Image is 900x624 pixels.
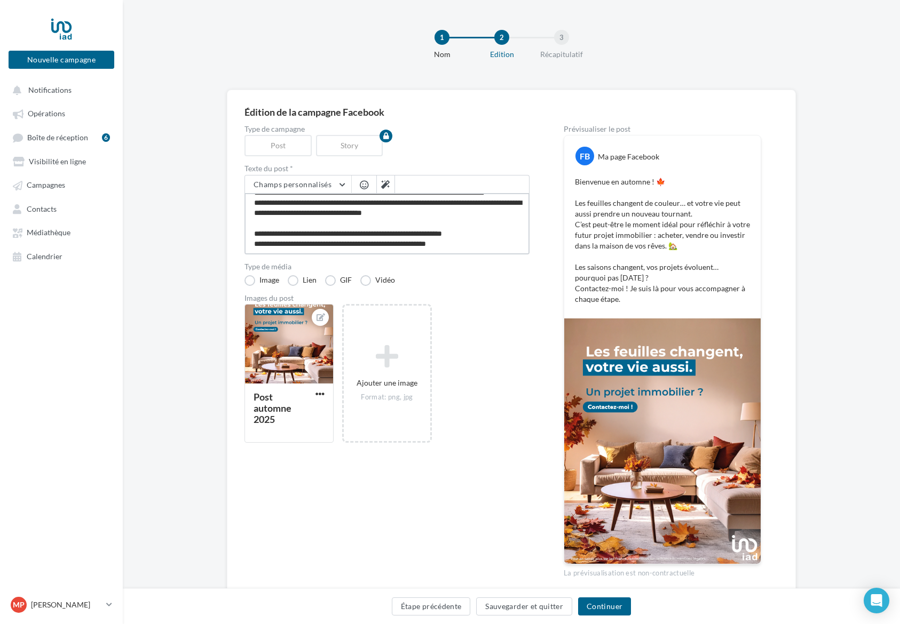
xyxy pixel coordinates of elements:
button: Étape précédente [392,597,471,615]
button: Champs personnalisés [245,175,351,194]
span: Médiathèque [27,228,70,237]
label: Vidéo [360,275,395,286]
div: Récapitulatif [527,49,596,60]
button: Sauvegarder et quitter [476,597,572,615]
div: Édition de la campagne Facebook [244,107,778,117]
div: 3 [554,30,569,45]
p: [PERSON_NAME] [31,599,102,610]
div: Edition [468,49,536,60]
a: Boîte de réception6 [6,127,116,147]
p: Bienvenue en automne ! 🍁 Les feuilles changent de couleur… et votre vie peut aussi prendre un nou... [575,177,750,305]
div: 2 [494,30,509,45]
div: 1 [435,30,449,45]
div: Images du post [244,294,530,302]
span: Contacts [27,204,57,213]
a: Médiathèque [6,222,116,242]
label: Type de média [244,263,530,270]
label: Texte du post * [244,165,530,172]
a: Campagnes [6,175,116,194]
div: Post automne 2025 [254,391,291,425]
label: Image [244,275,279,286]
button: Nouvelle campagne [9,51,114,69]
div: 6 [102,133,110,142]
label: GIF [325,275,352,286]
span: Opérations [28,109,65,118]
span: Campagnes [27,181,65,190]
label: Lien [288,275,317,286]
div: Nom [408,49,476,60]
div: Prévisualiser le post [564,125,761,133]
button: Notifications [6,80,112,99]
span: Calendrier [27,252,62,261]
span: Champs personnalisés [254,180,331,189]
a: Opérations [6,103,116,123]
a: Visibilité en ligne [6,151,116,171]
div: La prévisualisation est non-contractuelle [564,564,761,578]
span: Visibilité en ligne [29,157,86,166]
div: Open Intercom Messenger [864,588,889,613]
a: MP [PERSON_NAME] [9,595,114,615]
span: Notifications [28,85,72,94]
div: FB [575,147,594,165]
div: Ma page Facebook [598,151,659,162]
a: Contacts [6,199,116,218]
span: MP [13,599,25,610]
button: Continuer [578,597,631,615]
a: Calendrier [6,246,116,266]
span: Boîte de réception [27,133,88,142]
label: Type de campagne [244,125,530,133]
